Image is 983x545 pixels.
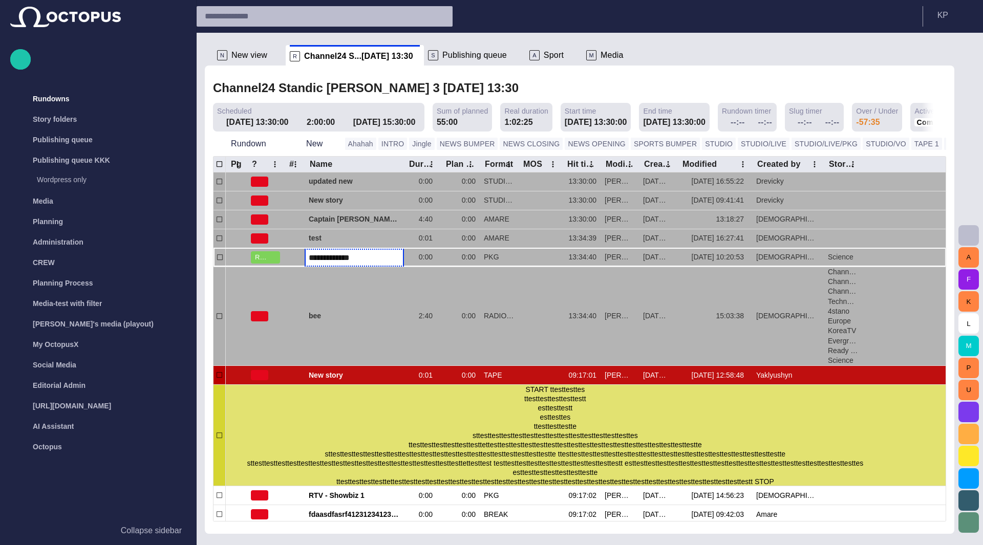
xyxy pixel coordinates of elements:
[958,313,979,334] button: L
[445,370,476,380] div: 0:00
[309,210,400,229] div: Captain Scott’s famous polar shipwreck as never seen before
[567,159,596,169] div: Hit time
[309,172,400,191] div: updated new
[409,138,435,150] button: Jingle
[484,195,514,205] div: STUDIO/STUDIO
[756,311,820,321] div: Vedra
[566,233,596,243] div: 13:34:39
[446,159,475,169] div: Plan dur
[736,157,750,171] button: Modified column menu
[643,510,673,519] div: 8/21 12:13:06
[247,385,865,486] span: START ttesttesttes ttesttesttesttesttestt esttesttestt esttesttes ttesttesttestte sttesttesttestt...
[33,319,154,329] p: [PERSON_NAME]'s media (playout)
[437,106,488,116] span: Sum of planned
[10,252,186,273] div: CREW
[33,94,70,104] p: Rundowns
[605,177,635,186] div: Stanislav Vedra (svedra)
[288,267,301,366] div: 11
[605,510,635,519] div: Stanislav Vedra (svedra)
[10,437,186,457] div: Octopus
[525,45,582,66] div: ASport
[217,106,252,116] span: Scheduled
[231,50,267,60] span: New view
[290,51,300,61] p: R
[230,157,245,171] button: Pg column menu
[309,229,400,248] div: test
[911,138,942,150] button: TAPE 1
[929,6,977,25] button: KP
[288,157,303,171] button: # column menu
[378,138,407,150] button: INTRO
[958,291,979,312] button: K
[828,277,858,287] div: Channel24 Standic [PERSON_NAME] 1 [DATE] 16:10
[716,214,749,224] div: 13:18:27
[37,175,186,185] p: Wordpress only
[309,510,400,519] span: fdaasdfasrf412312341234das
[643,491,673,500] div: 9/22 14:51:36
[605,252,635,262] div: Stanislav Vedra (svedra)
[605,195,635,205] div: Stanislav Vedra (svedra)
[445,214,476,224] div: 0:00
[605,491,635,500] div: Ivan Vasyliev (ivasyliev)
[692,195,748,205] div: 10/13 09:41:41
[958,380,979,400] button: U
[255,252,268,263] span: READY
[643,195,673,205] div: 9/10 13:29:31
[863,138,909,150] button: STUDIO/VO
[10,416,186,437] div: AI Assistant
[529,50,540,60] p: A
[121,525,182,537] p: Collapse sidebar
[251,248,280,267] button: READY
[756,370,797,380] div: Yaklyushyn
[33,237,83,247] p: Administration
[33,155,110,165] p: Publishing queue KKK
[828,316,858,326] div: Europe
[33,114,77,124] p: Story folders
[643,106,672,116] span: End time
[33,442,62,452] p: Octopus
[485,159,513,169] div: Format
[252,159,257,169] div: ?
[692,370,748,380] div: 9/9 12:58:48
[828,326,858,336] div: KoreaTV
[566,214,596,224] div: 13:30:00
[213,45,286,66] div: NNew view
[353,116,420,128] div: [DATE] 15:30:00
[846,157,860,171] button: Story locations column menu
[10,520,186,541] button: Collapse sidebar
[606,159,634,169] div: Modified by
[33,401,111,411] p: [URL][DOMAIN_NAME]
[566,195,596,205] div: 13:30:00
[419,233,437,243] div: 0:01
[756,252,820,262] div: Vedra
[419,370,437,380] div: 0:01
[582,45,642,66] div: MMedia
[644,159,673,169] div: Created
[213,135,284,153] button: Rundown
[10,293,186,314] div: Media-test with filter
[914,106,980,116] span: Active MOS devices
[828,336,858,346] div: Evergreens
[756,214,820,224] div: Vedra
[584,157,599,171] button: Hit time column menu
[33,196,53,206] p: Media
[738,138,789,150] button: STUDIO/LIVE
[914,118,955,126] button: Command
[623,157,637,171] button: Modified by column menu
[309,491,400,500] span: RTV - Showbiz 1
[692,252,748,262] div: 10/13 10:20:53
[409,159,436,169] div: Duration
[309,233,400,243] span: test
[566,177,596,186] div: 13:30:00
[33,380,86,390] p: Editorial Admin
[682,159,717,169] div: Modified
[419,510,437,519] div: 0:00
[345,138,376,150] button: Ahahah
[643,177,673,186] div: 9/10 13:29:41
[437,116,458,128] div: 55:00
[643,370,673,380] div: 9/1 16:04:54
[484,311,514,321] div: RADIO/AMARE
[544,50,564,60] span: Sport
[289,159,294,169] div: #
[484,177,514,186] div: STUDIO/LIVE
